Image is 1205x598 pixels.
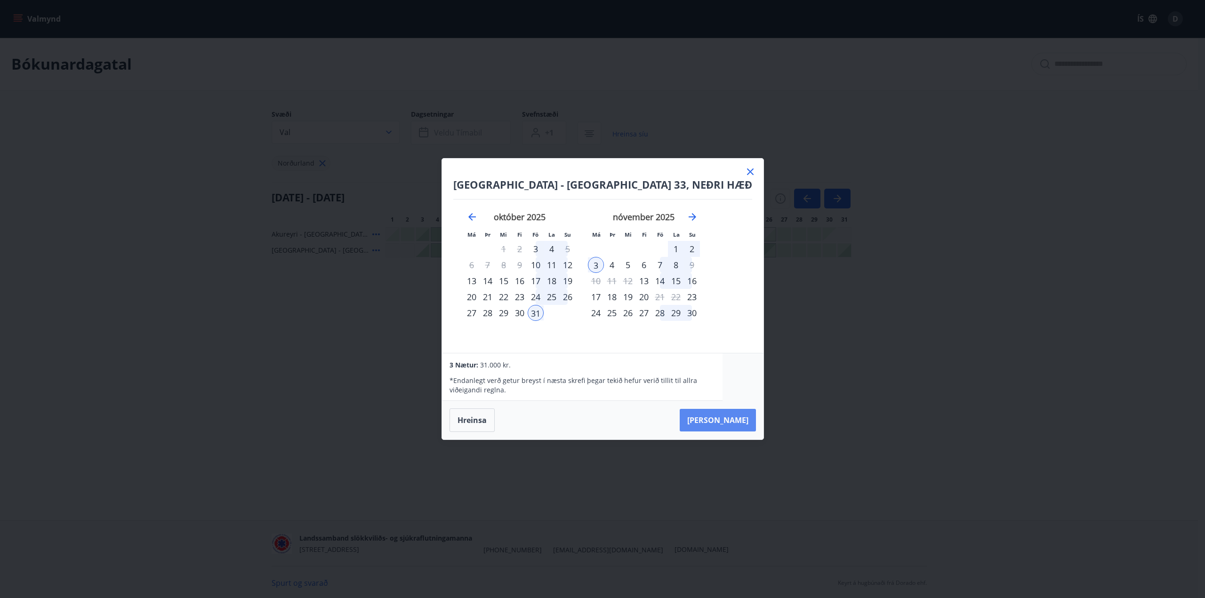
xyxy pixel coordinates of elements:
[604,289,620,305] div: 18
[636,257,652,273] td: Choose fimmtudagur, 6. nóvember 2025 as your check-in date. It’s available.
[588,305,604,321] td: Choose mánudagur, 24. nóvember 2025 as your check-in date. It’s available.
[560,289,576,305] td: Choose sunnudagur, 26. október 2025 as your check-in date. It’s available.
[668,241,684,257] td: Selected. laugardagur, 1. nóvember 2025
[532,231,538,238] small: Fö
[466,211,478,223] div: Move backward to switch to the previous month.
[528,305,544,321] div: 31
[620,305,636,321] td: Choose miðvikudagur, 26. nóvember 2025 as your check-in date. It’s available.
[684,273,700,289] div: 16
[625,231,632,238] small: Mi
[560,257,576,273] td: Choose sunnudagur, 12. október 2025 as your check-in date. It’s available.
[604,257,620,273] td: Choose þriðjudagur, 4. nóvember 2025 as your check-in date. It’s available.
[453,199,712,342] div: Calendar
[668,241,684,257] div: 1
[528,273,544,289] td: Choose föstudagur, 17. október 2025 as your check-in date. It’s available.
[588,257,604,273] div: 3
[684,289,700,305] td: Choose sunnudagur, 23. nóvember 2025 as your check-in date. It’s available.
[560,241,576,257] td: Choose sunnudagur, 5. október 2025 as your check-in date. It’s available.
[636,289,652,305] div: 20
[668,289,684,305] td: Not available. laugardagur, 22. nóvember 2025
[496,257,512,273] td: Not available. miðvikudagur, 8. október 2025
[544,241,560,257] div: 4
[548,231,555,238] small: La
[684,273,700,289] td: Choose sunnudagur, 16. nóvember 2025 as your check-in date. It’s available.
[480,257,496,273] td: Not available. þriðjudagur, 7. október 2025
[480,289,496,305] div: 21
[604,305,620,321] td: Choose þriðjudagur, 25. nóvember 2025 as your check-in date. It’s available.
[560,289,576,305] div: 26
[544,289,560,305] td: Choose laugardagur, 25. október 2025 as your check-in date. It’s available.
[657,231,663,238] small: Fö
[652,273,668,289] td: Choose föstudagur, 14. nóvember 2025 as your check-in date. It’s available.
[620,257,636,273] td: Choose miðvikudagur, 5. nóvember 2025 as your check-in date. It’s available.
[528,289,544,305] td: Choose föstudagur, 24. október 2025 as your check-in date. It’s available.
[464,289,480,305] td: Choose mánudagur, 20. október 2025 as your check-in date. It’s available.
[480,273,496,289] div: 14
[620,289,636,305] td: Choose miðvikudagur, 19. nóvember 2025 as your check-in date. It’s available.
[560,273,576,289] td: Choose sunnudagur, 19. október 2025 as your check-in date. It’s available.
[480,289,496,305] td: Choose þriðjudagur, 21. október 2025 as your check-in date. It’s available.
[668,257,684,273] div: 8
[636,305,652,321] div: 27
[564,231,571,238] small: Su
[668,273,684,289] td: Choose laugardagur, 15. nóvember 2025 as your check-in date. It’s available.
[668,257,684,273] td: Choose laugardagur, 8. nóvember 2025 as your check-in date. It’s available.
[684,241,700,257] div: 2
[560,273,576,289] div: 19
[544,257,560,273] div: 11
[544,241,560,257] td: Choose laugardagur, 4. október 2025 as your check-in date. It’s available.
[613,211,675,223] strong: nóvember 2025
[684,257,700,273] td: Choose sunnudagur, 9. nóvember 2025 as your check-in date. It’s available.
[636,257,652,273] div: 6
[620,305,636,321] div: 26
[494,211,546,223] strong: október 2025
[687,211,698,223] div: Move forward to switch to the next month.
[528,241,544,257] td: Choose föstudagur, 3. október 2025 as your check-in date. It’s available.
[636,289,652,305] td: Choose fimmtudagur, 20. nóvember 2025 as your check-in date. It’s available.
[512,289,528,305] td: Choose fimmtudagur, 23. október 2025 as your check-in date. It’s available.
[636,305,652,321] td: Choose fimmtudagur, 27. nóvember 2025 as your check-in date. It’s available.
[544,273,560,289] td: Choose laugardagur, 18. október 2025 as your check-in date. It’s available.
[528,289,544,305] div: 24
[684,257,700,273] div: Aðeins útritun í boði
[480,305,496,321] div: 28
[620,289,636,305] div: 19
[620,273,636,289] td: Not available. miðvikudagur, 12. nóvember 2025
[684,289,700,305] div: Aðeins innritun í boði
[588,257,604,273] td: Selected as end date. mánudagur, 3. nóvember 2025
[464,289,480,305] div: 20
[485,231,490,238] small: Þr
[588,305,604,321] div: 24
[464,273,480,289] div: 13
[652,257,668,273] div: 7
[528,273,544,289] div: 17
[673,231,680,238] small: La
[680,409,756,431] button: [PERSON_NAME]
[652,305,668,321] td: Choose föstudagur, 28. nóvember 2025 as your check-in date. It’s available.
[467,231,476,238] small: Má
[450,376,715,395] p: * Endanlegt verð getur breyst í næsta skrefi þegar tekið hefur verið tillit til allra viðeigandi ...
[652,289,668,305] div: Aðeins útritun í boði
[496,289,512,305] td: Choose miðvikudagur, 22. október 2025 as your check-in date. It’s available.
[512,289,528,305] div: 23
[636,273,652,289] td: Choose fimmtudagur, 13. nóvember 2025 as your check-in date. It’s available.
[450,360,478,369] span: 3 Nætur:
[588,273,604,289] td: Not available. mánudagur, 10. nóvember 2025
[496,241,512,257] td: Not available. miðvikudagur, 1. október 2025
[500,231,507,238] small: Mi
[604,257,620,273] div: 4
[560,241,576,257] div: Aðeins útritun í boði
[684,305,700,321] div: 30
[512,305,528,321] div: 30
[464,257,480,273] td: Not available. mánudagur, 6. október 2025
[496,305,512,321] div: 29
[604,289,620,305] td: Choose þriðjudagur, 18. nóvember 2025 as your check-in date. It’s available.
[604,273,620,289] td: Not available. þriðjudagur, 11. nóvember 2025
[668,305,684,321] td: Choose laugardagur, 29. nóvember 2025 as your check-in date. It’s available.
[620,257,636,273] div: 5
[652,273,668,289] div: 14
[453,177,752,191] h4: [GEOGRAPHIC_DATA] - [GEOGRAPHIC_DATA] 33, NEÐRI HÆÐ
[588,289,604,305] td: Choose mánudagur, 17. nóvember 2025 as your check-in date. It’s available.
[642,231,647,238] small: Fi
[689,231,696,238] small: Su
